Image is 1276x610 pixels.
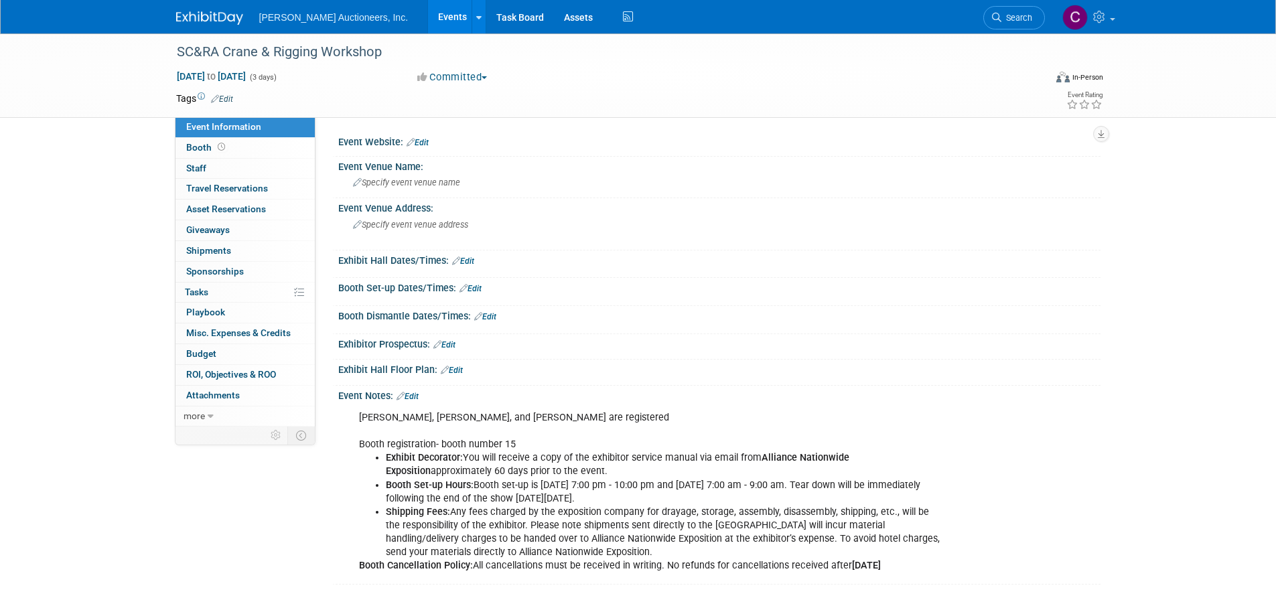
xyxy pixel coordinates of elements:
[433,340,455,350] a: Edit
[175,283,315,303] a: Tasks
[1072,72,1103,82] div: In-Person
[1001,13,1032,23] span: Search
[386,506,945,559] li: Any fees charged by the exposition company for drayage, storage, assembly, disassembly, shipping,...
[175,323,315,344] a: Misc. Expenses & Credits
[186,142,228,153] span: Booth
[338,157,1101,173] div: Event Venue Name:
[175,159,315,179] a: Staff
[287,427,315,444] td: Toggle Event Tabs
[350,404,953,579] div: [PERSON_NAME], [PERSON_NAME], and [PERSON_NAME] are registered Booth registration- booth number 1...
[176,92,233,105] td: Tags
[1066,92,1103,98] div: Event Rating
[397,392,419,401] a: Edit
[175,344,315,364] a: Budget
[386,479,945,506] li: Booth set-up is [DATE] 7:00 pm - 10:00 pm and [DATE] 7:00 am - 9:00 am. Tear down will be immedia...
[186,307,225,317] span: Playbook
[186,327,291,338] span: Misc. Expenses & Credits
[186,348,216,359] span: Budget
[353,177,460,187] span: Specify event venue name
[186,390,240,400] span: Attachments
[386,479,474,491] b: Booth Set-up Hours:
[186,204,266,214] span: Asset Reservations
[176,70,246,82] span: [DATE] [DATE]
[175,117,315,137] a: Event Information
[1062,5,1088,30] img: Cyndi Wade
[966,70,1104,90] div: Event Format
[338,132,1101,149] div: Event Website:
[175,386,315,406] a: Attachments
[175,241,315,261] a: Shipments
[338,386,1101,403] div: Event Notes:
[338,306,1101,323] div: Booth Dismantle Dates/Times:
[175,220,315,240] a: Giveaways
[259,12,409,23] span: [PERSON_NAME] Auctioneers, Inc.
[249,73,277,82] span: (3 days)
[175,365,315,385] a: ROI, Objectives & ROO
[338,278,1101,295] div: Booth Set-up Dates/Times:
[175,200,315,220] a: Asset Reservations
[441,366,463,375] a: Edit
[175,179,315,199] a: Travel Reservations
[186,121,261,132] span: Event Information
[852,560,881,571] b: [DATE]
[353,220,468,230] span: Specify event venue address
[186,224,230,235] span: Giveaways
[175,262,315,282] a: Sponsorships
[407,138,429,147] a: Edit
[205,71,218,82] span: to
[175,406,315,427] a: more
[185,287,208,297] span: Tasks
[338,198,1101,215] div: Event Venue Address:
[474,312,496,321] a: Edit
[175,138,315,158] a: Booth
[338,360,1101,377] div: Exhibit Hall Floor Plan:
[413,70,492,84] button: Committed
[338,334,1101,352] div: Exhibitor Prospectus:
[172,40,1025,64] div: SC&RA Crane & Rigging Workshop
[186,183,268,194] span: Travel Reservations
[186,266,244,277] span: Sponsorships
[359,560,473,571] b: Booth Cancellation Policy:
[386,506,450,518] b: Shipping Fees:
[265,427,288,444] td: Personalize Event Tab Strip
[186,245,231,256] span: Shipments
[1056,72,1070,82] img: Format-Inperson.png
[215,142,228,152] span: Booth not reserved yet
[186,163,206,173] span: Staff
[386,452,463,463] b: Exhibit Decorator:
[211,94,233,104] a: Edit
[186,369,276,380] span: ROI, Objectives & ROO
[176,11,243,25] img: ExhibitDay
[983,6,1045,29] a: Search
[175,303,315,323] a: Playbook
[386,451,945,478] li: You will receive a copy of the exhibitor service manual via email from approximately 60 days prio...
[184,410,205,421] span: more
[338,250,1101,268] div: Exhibit Hall Dates/Times:
[459,284,482,293] a: Edit
[452,256,474,266] a: Edit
